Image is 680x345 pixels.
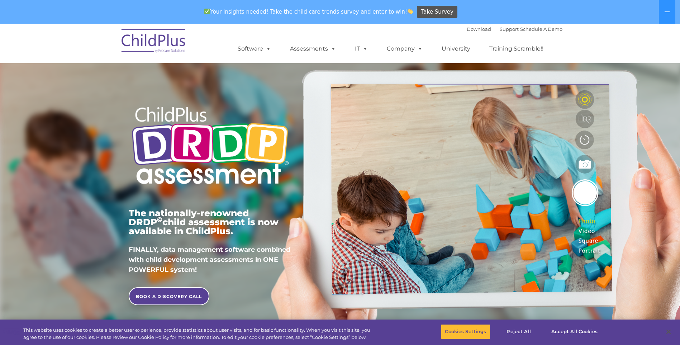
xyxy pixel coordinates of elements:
[204,9,210,14] img: ✅
[157,216,162,224] sup: ©
[230,42,278,56] a: Software
[421,6,453,18] span: Take Survey
[283,42,343,56] a: Assessments
[129,287,209,305] a: BOOK A DISCOVERY CALL
[348,42,375,56] a: IT
[547,324,601,339] button: Accept All Cookies
[500,26,519,32] a: Support
[129,246,290,274] span: FINALLY, data management software combined with child development assessments in ONE POWERFUL sys...
[467,26,491,32] a: Download
[482,42,551,56] a: Training Scramble!!
[434,42,477,56] a: University
[118,24,190,60] img: ChildPlus by Procare Solutions
[201,5,416,19] span: Your insights needed! Take the child care trends survey and enter to win!
[441,324,490,339] button: Cookies Settings
[23,327,374,341] div: This website uses cookies to create a better user experience, provide statistics about user visit...
[496,324,541,339] button: Reject All
[408,9,413,14] img: 👏
[129,97,291,196] img: Copyright - DRDP Logo Light
[129,208,279,236] span: The nationally-renowned DRDP child assessment is now available in ChildPlus.
[417,6,457,18] a: Take Survey
[467,26,562,32] font: |
[520,26,562,32] a: Schedule A Demo
[380,42,430,56] a: Company
[661,324,676,340] button: Close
